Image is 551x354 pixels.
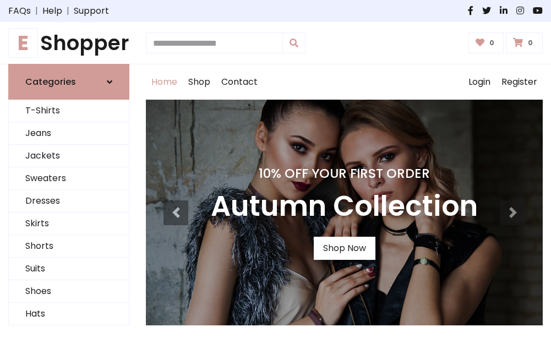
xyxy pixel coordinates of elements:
[314,237,375,260] a: Shop Now
[9,303,129,325] a: Hats
[31,4,42,18] span: |
[183,64,216,100] a: Shop
[468,32,504,53] a: 0
[9,145,129,167] a: Jackets
[9,122,129,145] a: Jeans
[9,100,129,122] a: T-Shirts
[9,258,129,280] a: Suits
[211,190,478,224] h3: Autumn Collection
[8,31,129,55] h1: Shopper
[9,167,129,190] a: Sweaters
[8,4,31,18] a: FAQs
[487,38,497,48] span: 0
[62,4,74,18] span: |
[8,64,129,100] a: Categories
[216,64,263,100] a: Contact
[25,77,76,87] h6: Categories
[463,64,496,100] a: Login
[525,38,536,48] span: 0
[8,31,129,55] a: EShopper
[9,213,129,235] a: Skirts
[146,64,183,100] a: Home
[506,32,543,53] a: 0
[9,190,129,213] a: Dresses
[496,64,543,100] a: Register
[211,166,478,181] h4: 10% Off Your First Order
[42,4,62,18] a: Help
[74,4,109,18] a: Support
[9,235,129,258] a: Shorts
[9,280,129,303] a: Shoes
[8,28,38,58] span: E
